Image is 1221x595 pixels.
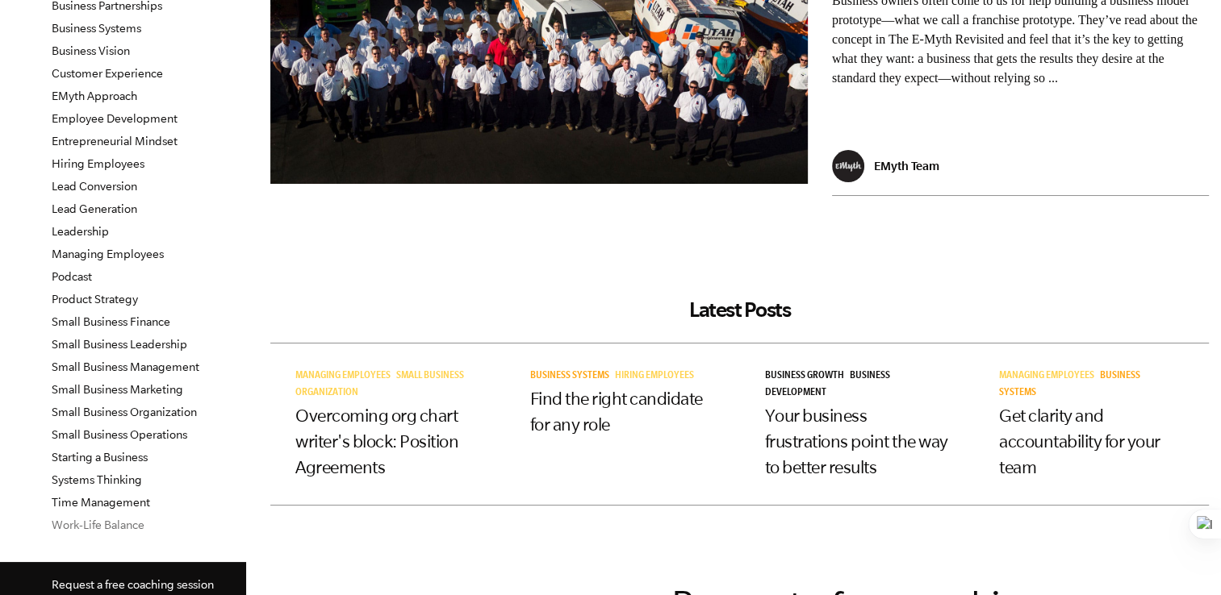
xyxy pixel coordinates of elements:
a: Hiring Employees [52,157,144,170]
a: Small Business Management [52,360,199,373]
span: Managing Employees [999,371,1094,382]
a: Time Management [52,496,150,509]
span: Hiring Employees [615,371,694,382]
a: Lead Conversion [52,180,137,193]
a: Entrepreneurial Mindset [52,135,178,148]
span: Business Systems [530,371,609,382]
a: EMyth Approach [52,89,137,102]
a: Systems Thinking [52,473,142,486]
a: Leadership [52,225,109,238]
a: Starting a Business [52,451,148,464]
a: Product Strategy [52,293,138,306]
p: EMyth Team [874,159,939,173]
a: Find the right candidate for any role [530,389,703,434]
h2: Latest Posts [270,297,1209,322]
a: Hiring Employees [615,371,700,382]
a: Employee Development [52,112,178,125]
a: Podcast [52,270,92,283]
span: Business Growth [765,371,844,382]
span: Managing Employees [295,371,391,382]
a: Managing Employees [295,371,396,382]
a: Small Business Organization [52,406,197,418]
a: Get clarity and accountability for your team [999,406,1160,476]
a: Small Business Finance [52,315,170,328]
a: Overcoming org chart writer's block: Position Agreements [295,406,458,476]
a: Small Business Marketing [52,383,183,396]
a: Managing Employees [999,371,1100,382]
a: Business Growth [765,371,850,382]
a: Small Business Leadership [52,338,187,351]
a: Work-Life Balance [52,518,144,531]
a: Customer Experience [52,67,163,80]
img: EMyth Team - EMyth [832,150,864,182]
a: Managing Employees [52,248,164,260]
a: Business Vision [52,44,130,57]
a: Your business frustrations point the way to better results [765,406,948,476]
a: Small Business Operations [52,428,187,441]
a: Business Development [765,371,890,399]
a: Lead Generation [52,202,137,215]
a: Business Systems [530,371,615,382]
a: Business Systems [52,22,141,35]
iframe: Chat Widget [1140,518,1221,595]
